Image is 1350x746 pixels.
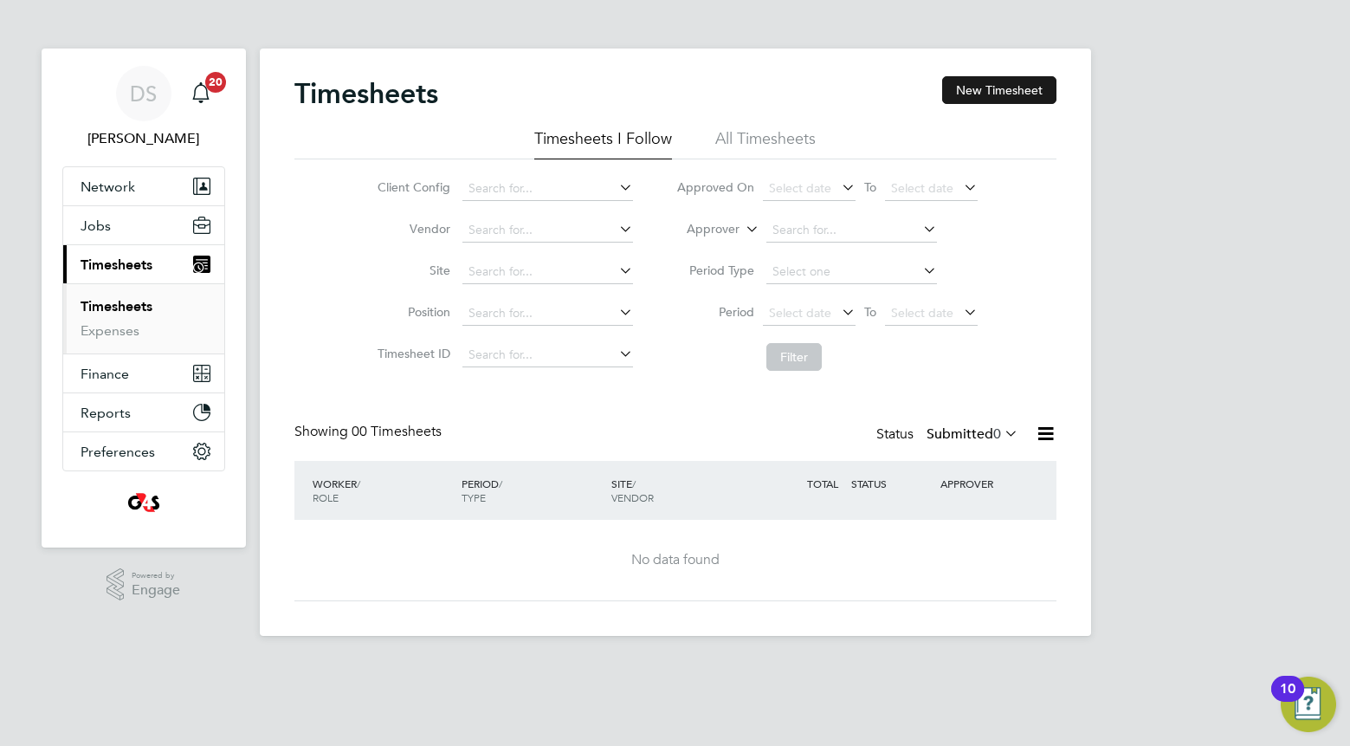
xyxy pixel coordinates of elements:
[81,322,139,339] a: Expenses
[63,167,224,205] button: Network
[936,468,1026,499] div: APPROVER
[81,366,129,382] span: Finance
[927,425,1018,443] label: Submitted
[107,568,180,601] a: Powered byEngage
[766,260,937,284] input: Select one
[1280,689,1295,711] div: 10
[611,490,654,504] span: VENDOR
[607,468,757,513] div: SITE
[62,128,225,149] span: Demi Sloan
[63,432,224,470] button: Preferences
[130,82,157,105] span: DS
[462,218,633,243] input: Search for...
[942,76,1056,104] button: New Timesheet
[372,179,450,195] label: Client Config
[62,489,225,516] a: Go to home page
[876,423,1022,447] div: Status
[81,256,152,273] span: Timesheets
[205,72,226,93] span: 20
[372,221,450,237] label: Vendor
[294,76,438,111] h2: Timesheets
[462,490,486,504] span: TYPE
[123,489,165,516] img: g4s4-logo-retina.png
[81,405,131,421] span: Reports
[676,263,754,278] label: Period Type
[859,301,882,323] span: To
[63,393,224,431] button: Reports
[807,477,838,490] span: TOTAL
[891,180,953,196] span: Select date
[294,423,445,441] div: Showing
[676,304,754,320] label: Period
[462,343,633,367] input: Search for...
[1281,677,1336,732] button: Open Resource Center, 10 new notifications
[499,477,502,490] span: /
[81,444,155,460] span: Preferences
[769,305,831,321] span: Select date
[372,263,450,278] label: Site
[81,217,111,234] span: Jobs
[42,49,246,548] nav: Main navigation
[63,245,224,283] button: Timesheets
[462,302,633,326] input: Search for...
[676,179,754,195] label: Approved On
[312,551,1039,569] div: No data found
[63,354,224,392] button: Finance
[132,583,180,598] span: Engage
[662,221,740,238] label: Approver
[81,298,152,315] a: Timesheets
[859,176,882,198] span: To
[357,477,360,490] span: /
[462,260,633,284] input: Search for...
[62,66,225,149] a: DS[PERSON_NAME]
[766,343,822,371] button: Filter
[313,490,339,504] span: ROLE
[715,128,816,159] li: All Timesheets
[372,346,450,361] label: Timesheet ID
[462,177,633,201] input: Search for...
[847,468,937,499] div: STATUS
[766,218,937,243] input: Search for...
[993,425,1001,443] span: 0
[352,423,442,440] span: 00 Timesheets
[308,468,458,513] div: WORKER
[769,180,831,196] span: Select date
[632,477,636,490] span: /
[372,304,450,320] label: Position
[457,468,607,513] div: PERIOD
[63,283,224,354] div: Timesheets
[534,128,672,159] li: Timesheets I Follow
[63,206,224,244] button: Jobs
[184,66,218,121] a: 20
[81,178,135,195] span: Network
[132,568,180,583] span: Powered by
[891,305,953,321] span: Select date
